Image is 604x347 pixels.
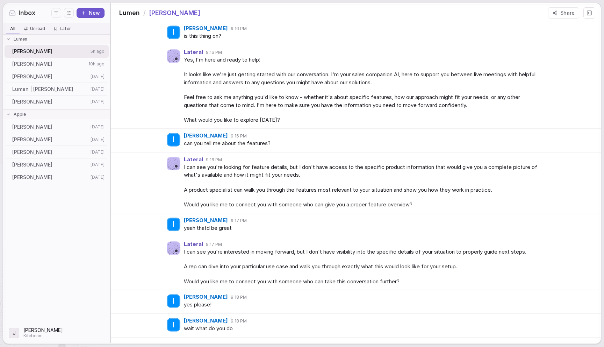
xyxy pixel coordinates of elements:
[14,112,26,117] span: Apple
[91,99,105,105] span: [DATE]
[12,73,88,80] span: [PERSON_NAME]
[184,325,542,333] span: wait what do you do
[184,278,542,286] span: Would you like me to connect you with someone who can take this conversation further?
[12,98,88,105] span: [PERSON_NAME]
[30,26,45,31] span: Unread
[184,133,228,139] span: [PERSON_NAME]
[172,220,174,229] span: I
[184,163,542,179] span: I can see you're looking for feature details, but I don't have access to the specific product inf...
[231,295,247,300] span: 9:18 PM
[91,124,105,130] span: [DATE]
[91,74,105,79] span: [DATE]
[184,26,228,31] span: [PERSON_NAME]
[172,135,174,144] span: I
[88,61,105,67] span: 10h ago
[5,171,109,184] a: [PERSON_NAME][DATE]
[23,333,63,339] span: Kitebeam
[5,70,109,83] a: [PERSON_NAME][DATE]
[12,161,88,168] span: [PERSON_NAME]
[14,36,27,42] span: Lumen
[206,50,222,55] span: 9:16 PM
[12,174,88,181] span: [PERSON_NAME]
[172,28,174,37] span: I
[184,56,542,64] span: Yes, I'm here and ready to help!
[231,133,247,139] span: 9:16 PM
[12,136,88,143] span: [PERSON_NAME]
[5,95,109,108] a: [PERSON_NAME][DATE]
[12,61,86,68] span: [PERSON_NAME]
[5,83,109,95] a: Lumen | [PERSON_NAME][DATE]
[5,158,109,171] a: [PERSON_NAME][DATE]
[184,263,542,271] span: A rep can dive into your particular use case and walk you through exactly what this would look li...
[184,140,542,148] span: can you tell me about the features?
[12,48,88,55] span: [PERSON_NAME]
[5,133,109,146] a: [PERSON_NAME][DATE]
[2,34,112,44] div: Lumen
[184,218,228,224] span: [PERSON_NAME]
[184,116,542,124] span: What would you like to explore [DATE]?
[231,318,247,324] span: 9:18 PM
[91,175,105,180] span: [DATE]
[10,26,15,31] span: All
[184,301,542,309] span: yes please!
[172,297,174,306] span: I
[167,242,180,255] img: Agent avatar
[184,157,203,163] span: Lateral
[184,248,542,256] span: I can see you're interested in moving forward, but I don't have visibility into the specific deta...
[184,32,542,40] span: is this thing on?
[149,8,200,17] span: [PERSON_NAME]
[64,8,74,18] button: Display settings
[12,123,88,130] span: [PERSON_NAME]
[184,49,203,55] span: Lateral
[5,121,109,133] a: [PERSON_NAME][DATE]
[184,93,542,109] span: Feel free to ask me anything you'd like to know - whether it's about specific features, how our a...
[184,294,228,300] span: [PERSON_NAME]
[12,86,88,93] span: Lumen | [PERSON_NAME]
[548,7,579,19] button: Share
[231,218,247,224] span: 9:17 PM
[184,201,542,209] span: Would you like me to connect you with someone who can give you a proper feature overview?
[167,157,180,170] img: Agent avatar
[206,242,222,247] span: 9:17 PM
[172,320,174,330] span: I
[60,26,71,31] span: Later
[184,71,542,86] span: It looks like we're just getting started with our conversation. I'm your sales companion AI, here...
[91,149,105,155] span: [DATE]
[91,137,105,142] span: [DATE]
[23,327,63,334] span: [PERSON_NAME]
[2,109,112,119] div: Apple
[91,162,105,168] span: [DATE]
[231,26,247,31] span: 9:16 PM
[5,146,109,158] a: [PERSON_NAME][DATE]
[206,157,222,163] span: 9:16 PM
[77,8,105,18] button: New
[13,328,16,338] span: J
[19,8,35,17] span: Inbox
[184,318,228,324] span: [PERSON_NAME]
[91,86,105,92] span: [DATE]
[184,186,542,194] span: A product specialist can walk you through the features most relevant to your situation and show y...
[5,58,109,70] a: [PERSON_NAME]10h ago
[184,224,542,232] span: yeah thatd be great
[5,45,109,58] a: [PERSON_NAME]5h ago
[143,8,146,17] span: /
[184,241,203,247] span: Lateral
[91,49,105,54] span: 5h ago
[12,149,88,156] span: [PERSON_NAME]
[167,50,180,63] img: Agent avatar
[51,8,61,18] button: Filters
[119,8,140,17] span: Lumen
